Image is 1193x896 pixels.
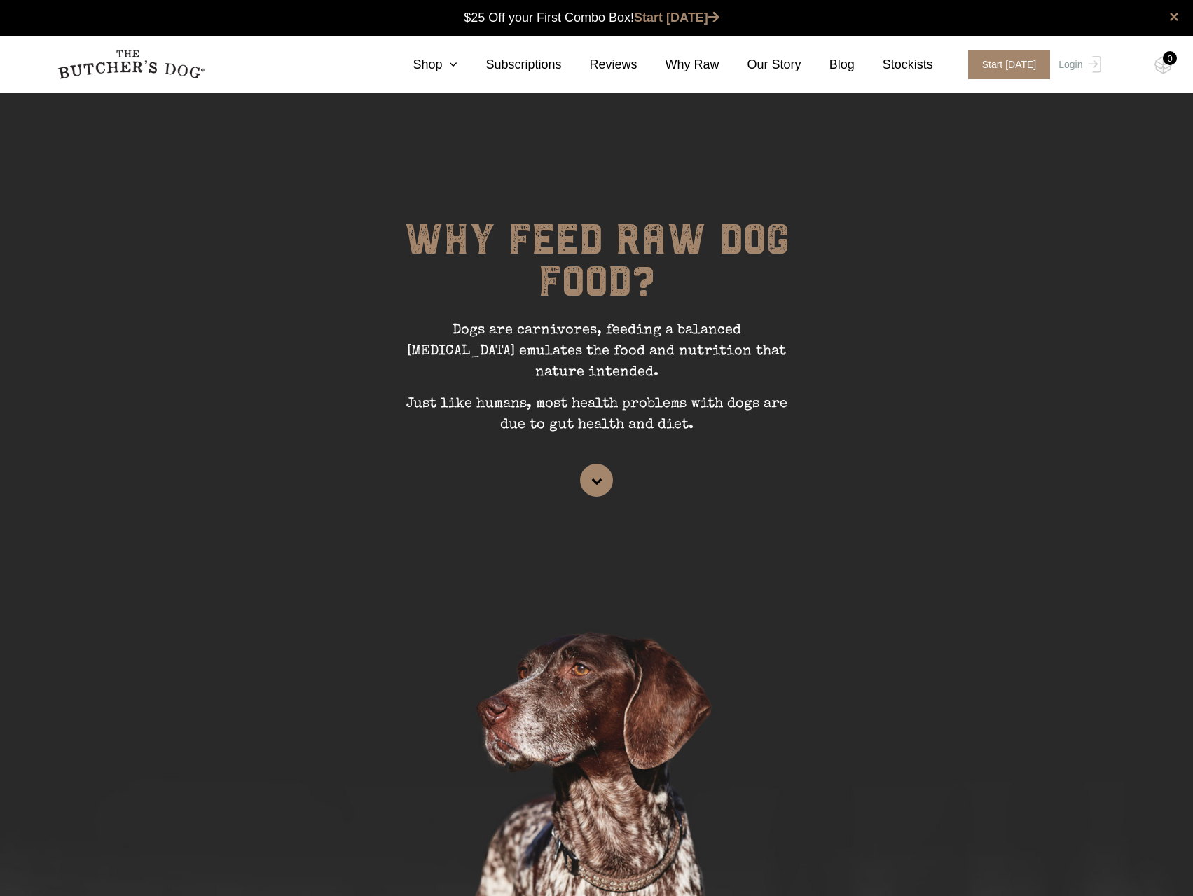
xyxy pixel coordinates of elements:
p: Dogs are carnivores, feeding a balanced [MEDICAL_DATA] emulates the food and nutrition that natur... [387,320,807,394]
a: Start [DATE] [954,50,1056,79]
div: 0 [1163,51,1177,65]
a: Why Raw [637,55,719,74]
img: TBD_Cart-Empty.png [1154,56,1172,74]
a: Blog [801,55,855,74]
p: Just like humans, most health problems with dogs are due to gut health and diet. [387,394,807,446]
a: Our Story [719,55,801,74]
h1: WHY FEED RAW DOG FOOD? [387,219,807,320]
a: Reviews [562,55,637,74]
a: Stockists [855,55,933,74]
a: Login [1055,50,1101,79]
a: Subscriptions [457,55,561,74]
a: close [1169,8,1179,25]
a: Shop [385,55,457,74]
span: Start [DATE] [968,50,1051,79]
a: Start [DATE] [634,11,719,25]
